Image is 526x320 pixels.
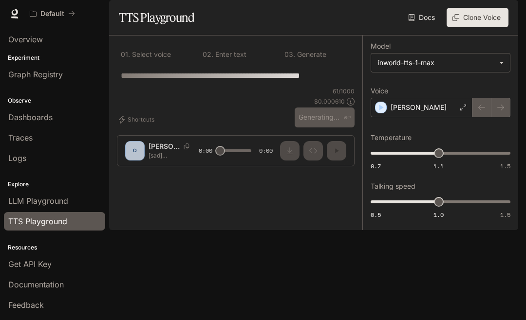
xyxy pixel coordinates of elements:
span: 1.1 [433,162,444,170]
div: inworld-tts-1-max [371,53,510,72]
p: Select voice [130,51,171,58]
button: Clone Voice [447,8,508,27]
h1: TTS Playground [119,8,194,27]
p: Model [371,43,391,50]
p: 61 / 1000 [333,87,355,95]
button: All workspaces [25,4,79,23]
p: Voice [371,88,388,94]
span: 0.7 [371,162,381,170]
p: $ 0.000610 [314,97,345,106]
p: Talking speed [371,183,415,190]
p: 0 3 . [284,51,295,58]
p: Enter text [213,51,246,58]
button: Shortcuts [117,112,158,127]
p: 0 1 . [121,51,130,58]
p: Temperature [371,134,412,141]
p: Generate [295,51,326,58]
span: 1.0 [433,211,444,219]
p: Default [40,10,64,18]
span: 0.5 [371,211,381,219]
div: inworld-tts-1-max [378,58,494,68]
span: 1.5 [500,211,510,219]
p: [PERSON_NAME] [391,103,447,112]
a: Docs [406,8,439,27]
p: 0 2 . [203,51,213,58]
span: 1.5 [500,162,510,170]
